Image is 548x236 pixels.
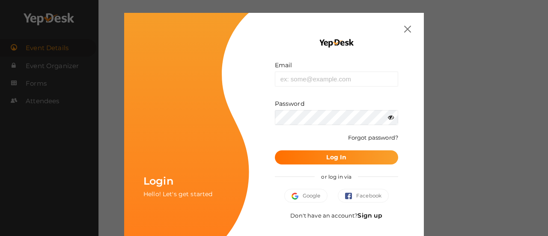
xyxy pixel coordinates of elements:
[338,189,389,203] button: Facebook
[275,72,398,87] input: ex: some@example.com
[143,175,173,187] span: Login
[319,39,354,48] img: YEP_black_cropped.png
[275,99,304,108] label: Password
[275,61,292,69] label: Email
[348,134,398,141] a: Forgot password?
[275,150,398,164] button: Log In
[290,212,382,219] span: Don't have an account?
[404,26,411,33] img: close.svg
[345,193,356,200] img: facebook.svg
[143,190,212,198] span: Hello! Let's get started
[292,193,303,200] img: google.svg
[284,189,328,203] button: Google
[326,153,346,161] b: Log In
[357,212,382,219] a: Sign up
[315,167,358,186] span: or log in via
